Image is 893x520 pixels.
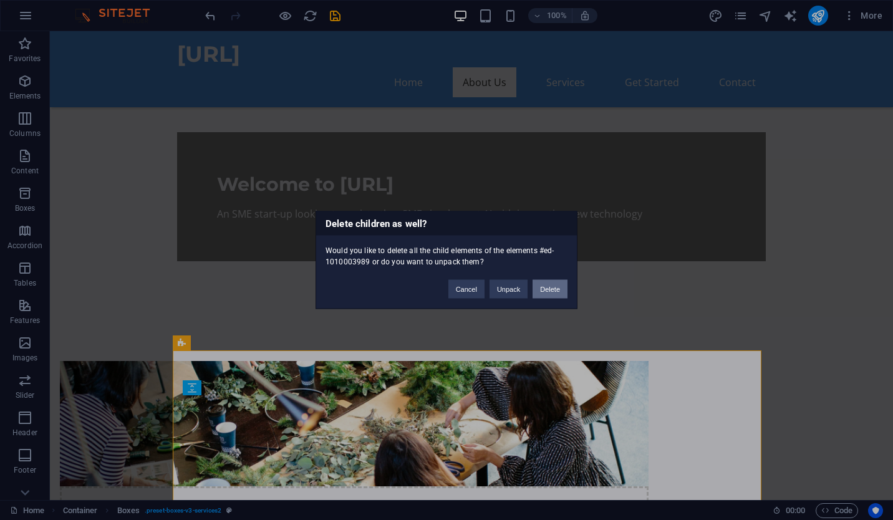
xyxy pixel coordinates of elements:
button: Unpack [490,280,528,299]
button: Cancel [448,280,485,299]
div: Would you like to delete all the child elements of the elements #ed-1010003989 or do you want to ... [316,236,577,267]
h3: Delete children as well? [316,212,577,236]
button: Delete [533,280,567,299]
